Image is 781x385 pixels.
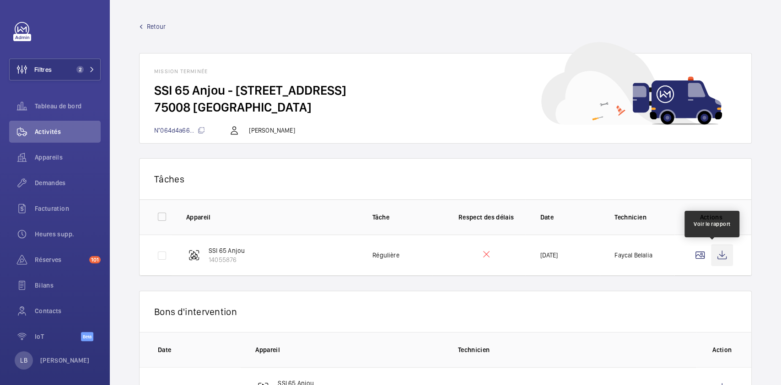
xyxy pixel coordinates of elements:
p: Tâche [372,213,432,222]
div: Voir le rapport [694,220,731,228]
p: LB [20,356,27,365]
span: Beta [81,332,93,341]
span: Contacts [35,306,101,315]
span: Heures supp. [35,230,101,239]
h2: 75008 [GEOGRAPHIC_DATA] [154,99,737,116]
p: Technicien [458,345,696,354]
span: Retour [147,22,166,31]
p: Action [711,345,733,354]
p: SSI 65 Anjou [209,246,245,255]
span: IoT [35,332,81,341]
img: car delivery [541,42,722,125]
span: 101 [89,256,101,263]
p: Tâches [154,173,737,185]
h2: SSI 65 Anjou - [STREET_ADDRESS] [154,82,737,99]
span: Activités [35,127,101,136]
p: [PERSON_NAME] [40,356,90,365]
p: Appareil [186,213,358,222]
img: fire_alarm.svg [189,250,199,261]
span: 2 [76,66,84,73]
p: Appareil [255,345,443,354]
p: Date [158,345,241,354]
p: [PERSON_NAME] [249,126,295,135]
span: N°064d4a66... [154,127,205,134]
p: Régulière [372,251,399,260]
p: Date [540,213,600,222]
h1: Mission terminée [154,68,737,75]
p: Respect des délais [447,213,526,222]
span: Facturation [35,204,101,213]
p: [DATE] [540,251,558,260]
span: Filtres [34,65,52,74]
button: Filtres2 [9,59,101,80]
span: Demandes [35,178,101,187]
span: Réserves [35,255,86,264]
span: Tableau de bord [35,102,101,111]
p: Faycal Belalia [614,251,652,260]
p: Bons d'intervention [154,306,737,317]
p: 14055876 [209,255,245,264]
p: Technicien [614,213,674,222]
span: Appareils [35,153,101,162]
span: Bilans [35,281,101,290]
